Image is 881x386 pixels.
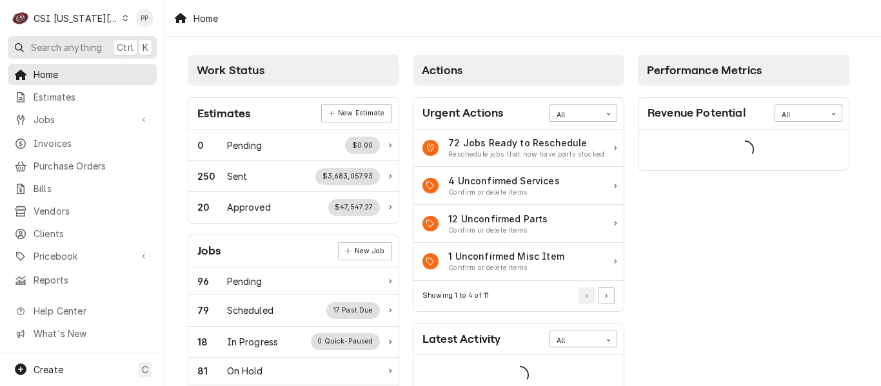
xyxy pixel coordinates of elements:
a: Go to Help Center [8,300,157,322]
span: Work Status [197,64,264,77]
span: Reports [34,273,150,287]
a: Purchase Orders [8,155,157,177]
div: Card Data [638,130,849,170]
div: Work Status Count [197,200,227,214]
a: Go to Jobs [8,109,157,130]
span: Loading... [736,136,754,163]
div: All [557,110,594,121]
div: Work Status Title [227,335,279,349]
span: Bills [34,182,150,195]
span: Search anything [31,41,102,54]
a: Clients [8,223,157,244]
a: Bills [8,178,157,199]
span: Create [34,364,63,375]
span: What's New [34,327,149,340]
div: Action Item Suggestion [448,150,604,160]
span: Estimates [34,90,150,104]
div: Card Link Button [338,242,392,260]
button: Go to Previous Page [579,287,595,304]
a: Work Status [188,327,399,358]
div: Card Column Content [638,86,849,221]
div: Work Status Supplemental Data [345,137,380,153]
div: Card Header [413,323,624,355]
span: Invoices [34,137,150,150]
span: Purchase Orders [34,159,150,173]
a: Go to What's New [8,323,157,344]
div: PP [135,9,153,27]
a: New Job [338,242,392,260]
a: Action Item [413,205,624,243]
div: Work Status Supplemental Data [326,302,380,319]
div: Work Status Title [227,169,248,183]
div: CSI Kansas City's Avatar [12,9,30,27]
a: Work Status [188,267,399,295]
div: Work Status Count [197,275,227,288]
button: Go to Next Page [598,287,615,304]
button: Search anythingCtrlK [8,36,157,59]
div: Work Status Supplemental Data [315,168,380,185]
div: Card Title [422,331,500,348]
a: Action Item [413,130,624,168]
div: All [557,336,594,346]
span: Actions [422,64,462,77]
a: Invoices [8,133,157,154]
div: Card Data Filter Control [775,104,842,121]
a: Action Item [413,243,624,281]
a: Action Item [413,167,624,205]
div: Work Status Title [227,139,262,152]
div: Pagination Controls [577,287,615,304]
span: Pricebook [34,249,131,263]
div: Action Item Title [448,249,564,263]
div: Card Link Button [321,104,391,122]
div: Card: Estimates [188,97,399,224]
a: Vendors [8,200,157,222]
div: Work Status Count [197,139,227,152]
div: Card Header [188,98,399,130]
div: Card Column Header [188,55,399,86]
div: Card Data [413,130,624,281]
a: Home [8,64,157,85]
a: Work Status [188,161,399,192]
div: Work Status Title [227,275,262,288]
div: Work Status Title [227,304,273,317]
div: Card Title [648,104,746,122]
span: Ctrl [117,41,134,54]
div: Action Item Title [448,136,604,150]
div: Card Title [197,105,250,122]
div: Work Status Count [197,335,227,349]
div: Work Status [188,192,399,222]
div: C [12,9,30,27]
div: Card Header [638,98,849,130]
div: Card Data Filter Control [549,331,617,347]
div: Current Page Details [422,291,489,301]
div: Work Status Count [197,364,227,378]
span: Performance Metrics [647,64,762,77]
div: Card Column Header [413,55,624,86]
div: Card: Revenue Potential [638,97,849,171]
span: Jobs [34,113,131,126]
div: Work Status Count [197,304,227,317]
span: Clients [34,227,150,240]
span: Help Center [34,304,149,318]
div: Card: Urgent Actions [413,97,624,312]
div: Philip Potter's Avatar [135,9,153,27]
div: All [782,110,819,121]
a: Go to Pricebook [8,246,157,267]
div: CSI [US_STATE][GEOGRAPHIC_DATA] [34,12,119,25]
a: Work Status [188,358,399,385]
div: Action Item Suggestion [448,188,560,198]
span: C [142,363,148,376]
div: Action Item Suggestion [448,226,548,236]
a: Estimates [8,86,157,108]
span: Home [34,68,150,81]
div: Card Data Filter Control [549,104,617,121]
a: Work Status [188,130,399,161]
div: Card Data [188,130,399,223]
span: K [143,41,148,54]
div: Action Item Title [448,212,548,226]
a: Work Status [188,295,399,326]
